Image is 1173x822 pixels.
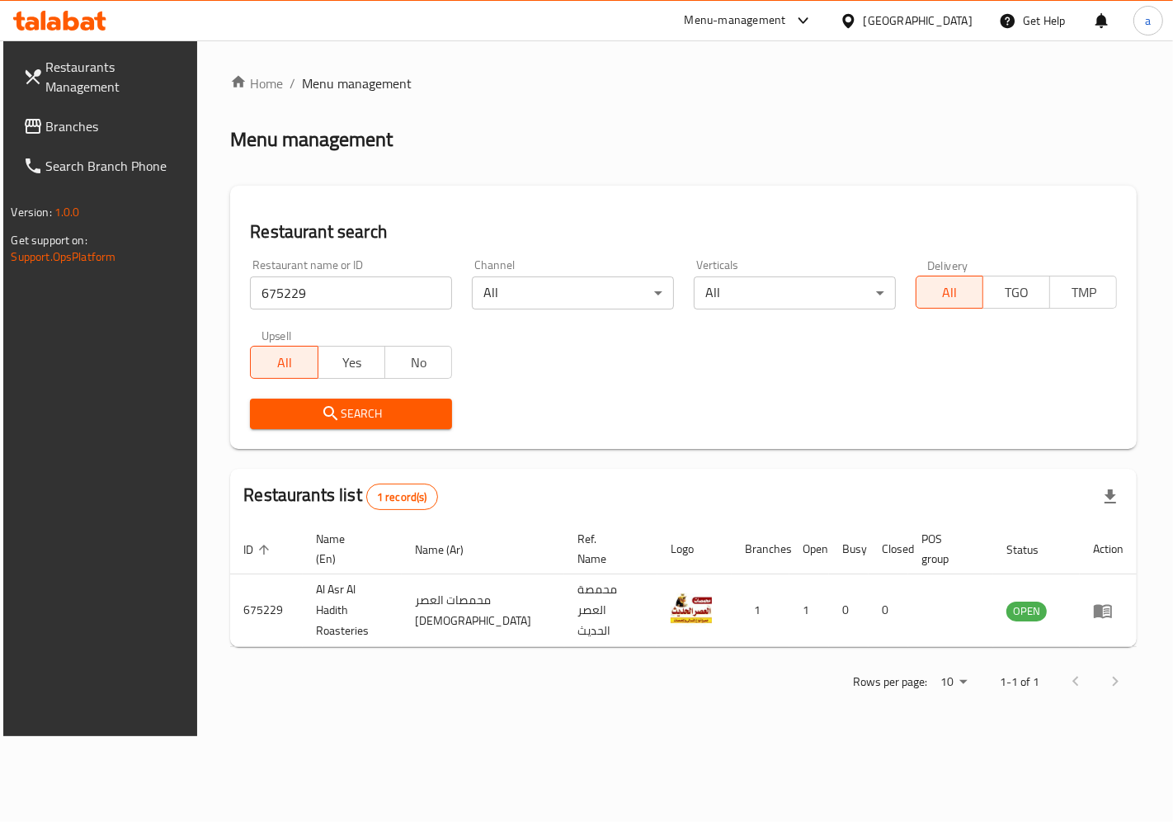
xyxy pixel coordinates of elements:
nav: breadcrumb [230,73,1137,93]
img: Al Asr Al Hadith Roasteries [671,587,712,628]
table: enhanced table [230,524,1137,647]
span: No [392,351,445,375]
label: Upsell [261,329,292,341]
div: All [472,276,674,309]
div: Total records count [366,484,438,510]
div: Menu-management [685,11,786,31]
a: Search Branch Phone [10,146,199,186]
a: Support.OpsPlatform [12,246,116,267]
div: Rows per page: [934,670,973,695]
h2: Menu management [230,126,393,153]
label: Delivery [927,259,968,271]
a: Branches [10,106,199,146]
button: All [250,346,318,379]
a: Home [230,73,283,93]
td: 1 [732,574,789,647]
div: All [694,276,896,309]
h2: Restaurant search [250,220,1117,244]
span: Name (En) [316,529,382,569]
div: Export file [1091,477,1130,517]
td: 675229 [230,574,303,647]
div: [GEOGRAPHIC_DATA] [864,12,973,30]
span: Menu management [302,73,412,93]
td: محمصات العصر [DEMOGRAPHIC_DATA] [402,574,564,647]
span: 1 record(s) [367,489,437,505]
span: Branches [46,116,186,136]
td: 0 [829,574,869,647]
button: TGO [982,276,1050,309]
span: Yes [325,351,379,375]
th: Busy [829,524,869,574]
span: 1.0.0 [54,201,80,223]
span: Search Branch Phone [46,156,186,176]
th: Branches [732,524,789,574]
span: Version: [12,201,52,223]
td: 1 [789,574,829,647]
button: TMP [1049,276,1117,309]
span: OPEN [1006,602,1047,621]
td: محمصة العصر الحديث [564,574,657,647]
button: All [916,276,983,309]
span: Name (Ar) [415,540,485,560]
p: 1-1 of 1 [1000,672,1039,692]
th: Open [789,524,829,574]
th: Logo [657,524,732,574]
th: Action [1080,524,1137,574]
span: Get support on: [12,229,87,251]
span: Status [1006,540,1060,560]
input: Search for restaurant name or ID.. [250,276,452,309]
td: 0 [869,574,908,647]
button: Yes [318,346,385,379]
span: TMP [1057,281,1110,305]
span: a [1145,12,1151,30]
span: All [257,351,311,375]
span: TGO [990,281,1043,305]
span: ID [243,540,275,560]
span: Ref. Name [577,529,638,569]
button: No [384,346,452,379]
button: Search [250,399,452,429]
a: Restaurants Management [10,47,199,106]
th: Closed [869,524,908,574]
span: POS group [921,529,974,569]
li: / [290,73,295,93]
span: Restaurants Management [46,57,186,97]
p: Rows per page: [853,672,927,692]
span: Search [263,404,439,424]
h2: Restaurants list [243,483,437,510]
span: All [923,281,977,305]
div: Menu [1093,601,1124,621]
td: Al Asr Al Hadith Roasteries [303,574,402,647]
